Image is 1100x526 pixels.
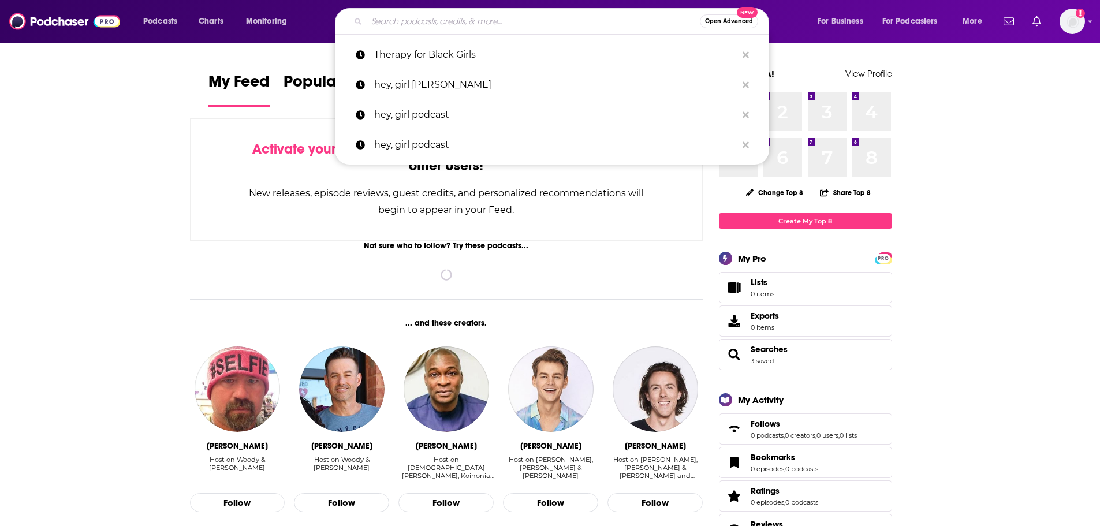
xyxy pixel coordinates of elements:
[503,456,598,480] div: Host on Ricki-Lee, Tim & Joel
[815,431,816,439] span: ,
[751,344,788,355] a: Searches
[1060,9,1085,34] img: User Profile
[751,357,774,365] a: 3 saved
[404,346,489,432] a: Joshua Nimmak
[190,241,703,251] div: Not sure who to follow? Try these podcasts...
[882,13,938,29] span: For Podcasters
[751,431,784,439] a: 0 podcasts
[723,488,746,504] a: Ratings
[719,447,892,478] span: Bookmarks
[705,18,753,24] span: Open Advanced
[246,13,287,29] span: Monitoring
[190,318,703,328] div: ... and these creators.
[738,394,784,405] div: My Activity
[503,493,598,513] button: Follow
[335,100,769,130] a: hey, girl podcast
[252,140,371,158] span: Activate your Feed
[508,346,594,432] img: Joel Creasey
[751,311,779,321] span: Exports
[398,456,494,480] div: Host on Apostle Joshua Selman, Koinonia Experience With Apo…, and KOINONIA CONNECT with Apostl…
[208,72,270,107] a: My Feed
[335,130,769,160] a: hey, girl podcast
[1028,12,1046,31] a: Show notifications dropdown
[613,346,698,432] img: Tim Blackwell
[374,100,737,130] p: hey, girl podcast
[503,456,598,480] div: Host on [PERSON_NAME], [PERSON_NAME] & [PERSON_NAME]
[810,12,878,31] button: open menu
[719,272,892,303] a: Lists
[999,12,1019,31] a: Show notifications dropdown
[520,441,581,451] div: Joel Creasey
[199,13,223,29] span: Charts
[248,141,645,174] div: by following Podcasts, Creators, Lists, and other Users!
[751,452,795,462] span: Bookmarks
[719,213,892,229] a: Create My Top 8
[784,498,785,506] span: ,
[625,441,686,451] div: Tim Blackwell
[719,305,892,337] a: Exports
[751,452,818,462] a: Bookmarks
[207,441,268,451] div: Greg Wood
[751,486,818,496] a: Ratings
[294,456,389,480] div: Host on Woody & Wilcox
[737,7,758,18] span: New
[723,421,746,437] a: Follows
[607,456,703,480] div: Host on Ricki-Lee, Tim & Joel and Kate, Tim & Marty
[784,431,785,439] span: ,
[784,465,785,473] span: ,
[607,456,703,480] div: Host on [PERSON_NAME], [PERSON_NAME] & [PERSON_NAME] and [PERSON_NAME], [PERSON_NAME] & [PERSON_N...
[785,431,815,439] a: 0 creators
[398,456,494,480] div: Host on [DEMOGRAPHIC_DATA] [PERSON_NAME], Koinonia Experience With Apo…, and [PERSON_NAME] CONNEC...
[284,72,382,98] span: Popular Feed
[607,493,703,513] button: Follow
[845,68,892,79] a: View Profile
[1076,9,1085,18] svg: Add a profile image
[723,313,746,329] span: Exports
[374,130,737,160] p: hey, girl podcast
[751,465,784,473] a: 0 episodes
[738,253,766,264] div: My Pro
[190,456,285,472] div: Host on Woody & [PERSON_NAME]
[954,12,997,31] button: open menu
[723,279,746,296] span: Lists
[143,13,177,29] span: Podcasts
[238,12,302,31] button: open menu
[819,181,871,204] button: Share Top 8
[1060,9,1085,34] span: Logged in as laprteam
[311,441,372,451] div: Chris Wilcox
[135,12,192,31] button: open menu
[877,254,890,263] span: PRO
[751,323,779,331] span: 0 items
[751,277,774,288] span: Lists
[191,12,230,31] a: Charts
[299,346,385,432] a: Chris Wilcox
[723,454,746,471] a: Bookmarks
[739,185,811,200] button: Change Top 8
[190,456,285,480] div: Host on Woody & Wilcox
[208,72,270,98] span: My Feed
[818,13,863,29] span: For Business
[751,277,767,288] span: Lists
[335,70,769,100] a: hey, girl [PERSON_NAME]
[719,339,892,370] span: Searches
[963,13,982,29] span: More
[374,40,737,70] p: Therapy for Black Girls
[751,419,857,429] a: Follows
[9,10,120,32] img: Podchaser - Follow, Share and Rate Podcasts
[398,493,494,513] button: Follow
[816,431,838,439] a: 0 users
[190,493,285,513] button: Follow
[719,413,892,445] span: Follows
[785,498,818,506] a: 0 podcasts
[875,12,954,31] button: open menu
[248,185,645,218] div: New releases, episode reviews, guest credits, and personalized recommendations will begin to appe...
[751,486,780,496] span: Ratings
[838,431,840,439] span: ,
[294,456,389,472] div: Host on Woody & [PERSON_NAME]
[840,431,857,439] a: 0 lists
[416,441,477,451] div: Joshua Nimmak
[294,493,389,513] button: Follow
[700,14,758,28] button: Open AdvancedNew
